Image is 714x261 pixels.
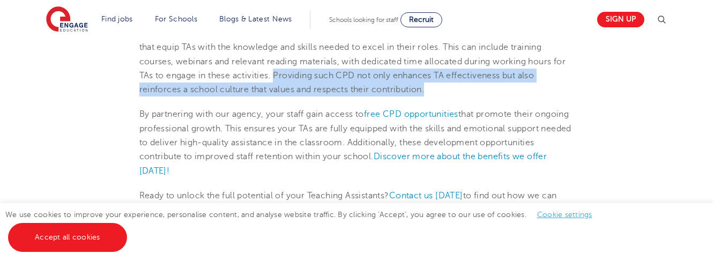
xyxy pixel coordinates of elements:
[364,109,458,119] a: free CPD opportunities
[597,12,644,27] a: Sign up
[139,189,575,217] p: Ready to unlock the full potential of your Teaching Assistants? to find out how we can help your ...
[329,16,398,24] span: Schools looking for staff
[46,6,88,33] img: Engage Education
[8,223,127,252] a: Accept all cookies
[537,211,592,219] a: Cookie settings
[139,152,547,175] a: Discover more about the benefits we offer [DATE]!
[389,191,463,200] a: Contact us [DATE]
[409,16,434,24] span: Recruit
[101,15,133,23] a: Find jobs
[155,15,197,23] a: For Schools
[5,211,603,241] span: We use cookies to improve your experience, personalise content, and analyse website traffic. By c...
[400,12,442,27] a: Recruit
[139,26,575,96] p: , schools should invest in high-quality professional development opportunities that equip TAs wit...
[139,107,575,177] p: By partnering with our agency, your staff gain access to that promote their ongoing professional ...
[219,15,292,23] a: Blogs & Latest News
